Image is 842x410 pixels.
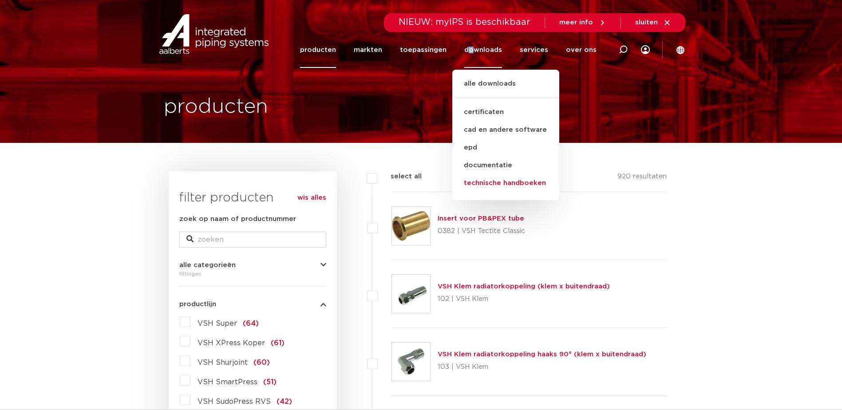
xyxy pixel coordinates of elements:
span: VSH XPress Koper [198,339,265,347]
span: VSH Shurjoint [198,359,248,366]
a: documentatie [452,157,559,174]
p: 102 | VSH Klem [438,292,610,306]
img: Thumbnail for Insert voor PB&PEX tube [392,207,430,245]
img: Thumbnail for VSH Klem radiatorkoppeling (klem x buitendraad) [392,275,430,313]
h3: filter producten [179,189,326,207]
span: (60) [253,359,270,366]
span: NIEUW: myIPS is beschikbaar [399,18,530,27]
a: alle downloads [452,79,559,98]
a: VSH Klem radiatorkoppeling (klem x buitendraad) [438,283,610,290]
div: my IPS [641,32,650,68]
a: producten [300,32,336,68]
button: productlijn [179,301,326,307]
p: 920 resultaten [617,171,667,185]
span: VSH SmartPress [198,378,257,386]
span: alle categorieën [179,262,236,268]
a: toepassingen [400,32,447,68]
img: Thumbnail for VSH Klem radiatorkoppeling haaks 90° (klem x buitendraad) [392,343,430,381]
a: technische handboeken [452,174,559,192]
span: productlijn [179,301,216,307]
a: epd [452,139,559,157]
span: meer info [559,19,593,26]
a: certificaten [452,103,559,121]
a: sluiten [635,19,671,27]
span: (42) [277,398,292,405]
a: meer info [559,19,606,27]
a: cad en andere software [452,121,559,139]
h1: producten [164,93,268,121]
p: 0382 | VSH Tectite Classic [438,224,525,238]
nav: Menu [300,32,597,68]
span: (64) [243,320,259,327]
div: fittingen [179,268,326,279]
a: wis alles [297,193,326,203]
span: (61) [271,339,285,347]
input: zoeken [179,232,326,248]
a: markten [354,32,382,68]
a: Insert voor PB&PEX tube [438,215,524,222]
a: VSH Klem radiatorkoppeling haaks 90° (klem x buitendraad) [438,351,646,358]
a: over ons [566,32,597,68]
span: sluiten [635,19,658,26]
button: alle categorieën [179,262,326,268]
a: downloads [464,32,502,68]
a: services [520,32,548,68]
label: zoek op naam of productnummer [179,214,296,225]
span: (51) [263,378,277,386]
label: select all [377,171,422,182]
span: VSH SudoPress RVS [198,398,271,405]
span: VSH Super [198,320,237,327]
p: 103 | VSH Klem [438,360,646,374]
